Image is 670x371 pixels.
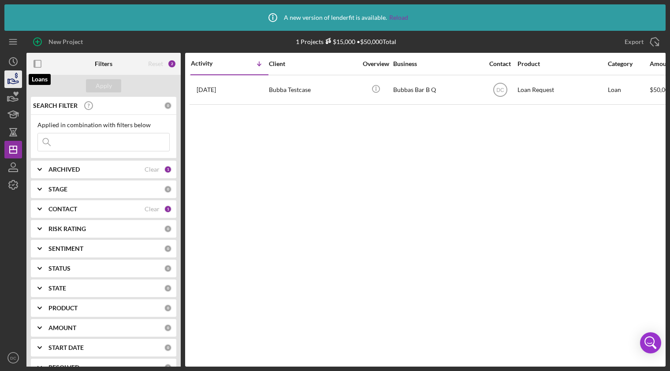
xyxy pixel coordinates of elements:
[37,121,170,129] div: Applied in combination with filters below
[48,245,83,252] b: SENTIMENT
[164,185,172,193] div: 0
[48,225,86,232] b: RISK RATING
[10,356,16,360] text: DC
[517,76,606,104] div: Loan Request
[48,186,67,193] b: STAGE
[296,38,396,45] div: 1 Projects • $50,000 Total
[197,86,216,93] time: 2025-06-19 19:56
[48,324,76,331] b: AMOUNT
[269,76,357,104] div: Bubba Testcase
[167,59,176,68] div: 2
[496,87,504,93] text: DC
[517,60,606,67] div: Product
[393,76,481,104] div: Bubbas Bar B Q
[164,324,172,332] div: 0
[26,33,92,51] button: New Project
[95,60,112,67] b: Filters
[145,206,160,213] div: Clear
[616,33,666,51] button: Export
[96,79,112,92] div: Apply
[4,349,22,367] button: DC
[164,264,172,272] div: 0
[164,245,172,253] div: 0
[48,344,84,351] b: START DATE
[324,38,355,45] div: $15,000
[86,79,121,92] button: Apply
[164,304,172,312] div: 0
[608,60,649,67] div: Category
[389,14,408,21] a: Reload
[164,205,172,213] div: 1
[148,60,163,67] div: Reset
[33,102,78,109] b: SEARCH FILTER
[164,284,172,292] div: 0
[484,60,517,67] div: Contact
[640,332,661,353] div: Open Intercom Messenger
[359,60,392,67] div: Overview
[145,166,160,173] div: Clear
[48,265,71,272] b: STATUS
[48,285,66,292] b: STATE
[262,7,408,29] div: A new version of lenderfit is available.
[393,60,481,67] div: Business
[625,33,644,51] div: Export
[48,166,80,173] b: ARCHIVED
[164,102,172,110] div: 0
[48,206,77,213] b: CONTACT
[164,225,172,233] div: 0
[608,76,649,104] div: Loan
[191,60,230,67] div: Activity
[48,305,78,312] b: PRODUCT
[48,364,79,371] b: RESOLVED
[164,344,172,352] div: 0
[269,60,357,67] div: Client
[164,165,172,173] div: 1
[48,33,83,51] div: New Project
